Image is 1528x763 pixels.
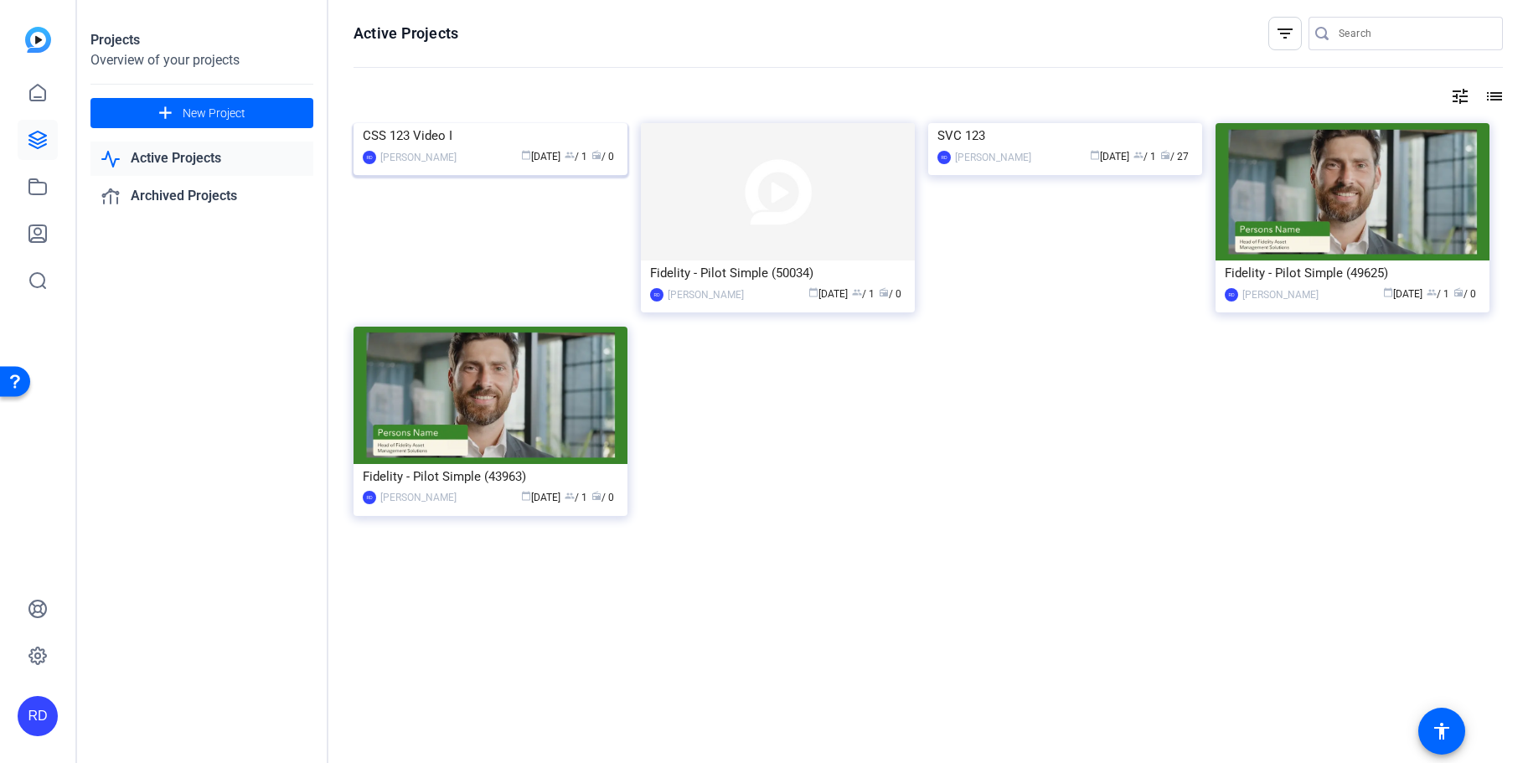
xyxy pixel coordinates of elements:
span: group [565,150,575,160]
span: calendar_today [1090,150,1100,160]
div: RD [937,151,951,164]
div: RD [18,696,58,736]
div: Fidelity - Pilot Simple (49625) [1225,260,1480,286]
span: / 1 [565,151,587,162]
div: [PERSON_NAME] [380,149,457,166]
span: group [852,287,862,297]
span: calendar_today [521,150,531,160]
span: calendar_today [1383,287,1393,297]
div: RD [363,491,376,504]
mat-icon: accessibility [1432,721,1452,741]
mat-icon: tune [1450,86,1470,106]
span: [DATE] [521,151,560,162]
span: / 0 [1453,288,1476,300]
span: calendar_today [521,491,531,501]
span: New Project [183,105,245,122]
div: RD [650,288,663,302]
img: blue-gradient.svg [25,27,51,53]
div: Fidelity - Pilot Simple (43963) [363,464,618,489]
span: / 0 [879,288,901,300]
span: / 1 [565,492,587,503]
div: Projects [90,30,313,50]
a: Active Projects [90,142,313,176]
div: CSS 123 Video I [363,123,618,148]
span: / 1 [852,288,875,300]
div: [PERSON_NAME] [668,286,744,303]
h1: Active Projects [354,23,458,44]
span: radio [1160,150,1170,160]
span: group [565,491,575,501]
div: Overview of your projects [90,50,313,70]
input: Search [1339,23,1489,44]
mat-icon: add [155,103,176,124]
span: [DATE] [1090,151,1129,162]
span: / 1 [1133,151,1156,162]
span: calendar_today [808,287,818,297]
mat-icon: list [1483,86,1503,106]
span: group [1427,287,1437,297]
mat-icon: filter_list [1275,23,1295,44]
div: RD [1225,288,1238,302]
div: [PERSON_NAME] [955,149,1031,166]
span: / 1 [1427,288,1449,300]
div: Fidelity - Pilot Simple (50034) [650,260,906,286]
button: New Project [90,98,313,128]
span: radio [1453,287,1463,297]
span: / 0 [591,492,614,503]
span: radio [879,287,889,297]
a: Archived Projects [90,179,313,214]
div: RD [363,151,376,164]
div: SVC 123 [937,123,1193,148]
span: [DATE] [808,288,848,300]
span: [DATE] [521,492,560,503]
div: [PERSON_NAME] [380,489,457,506]
span: radio [591,150,601,160]
span: / 27 [1160,151,1189,162]
span: [DATE] [1383,288,1422,300]
span: radio [591,491,601,501]
span: / 0 [591,151,614,162]
div: [PERSON_NAME] [1242,286,1319,303]
span: group [1133,150,1143,160]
